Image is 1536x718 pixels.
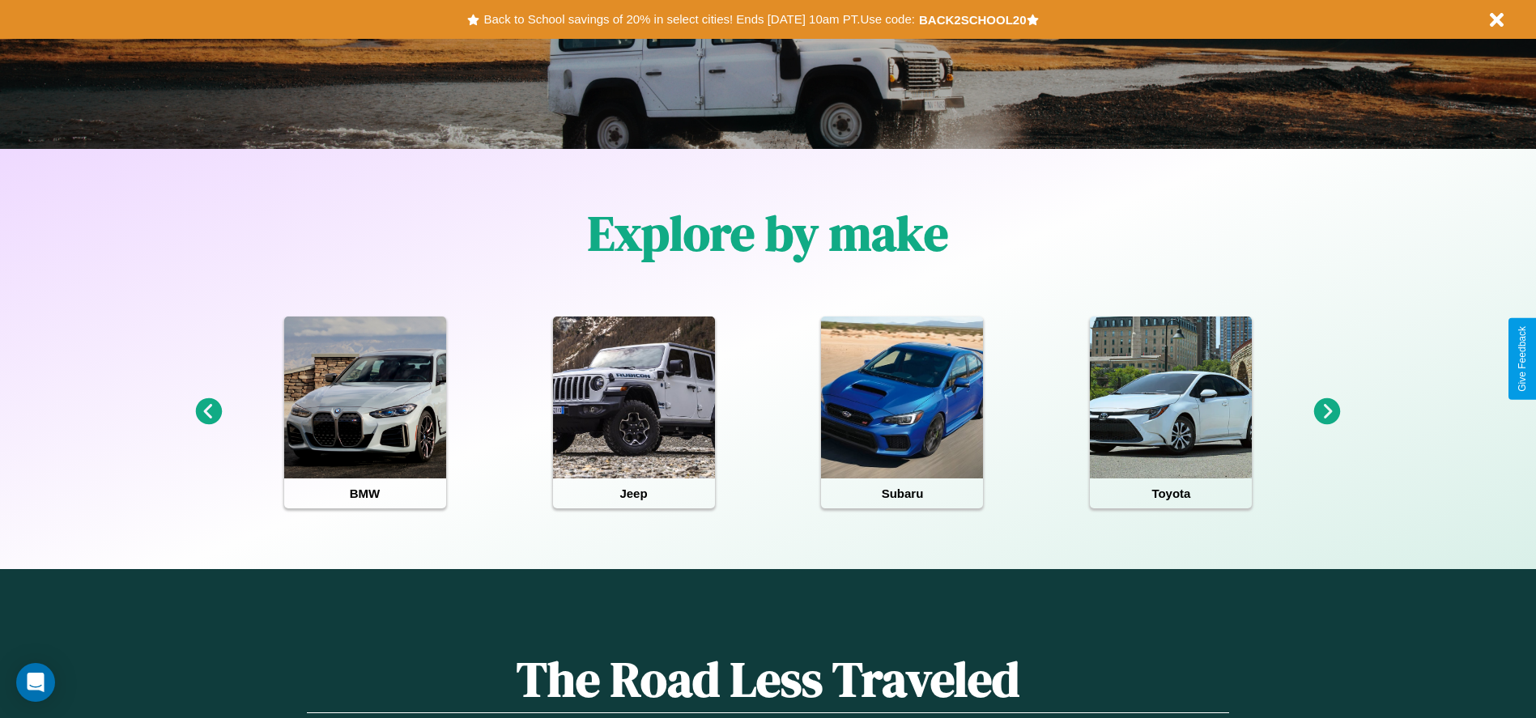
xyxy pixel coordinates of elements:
[479,8,918,31] button: Back to School savings of 20% in select cities! Ends [DATE] 10am PT.Use code:
[553,478,715,508] h4: Jeep
[16,663,55,702] div: Open Intercom Messenger
[284,478,446,508] h4: BMW
[307,646,1228,713] h1: The Road Less Traveled
[919,13,1027,27] b: BACK2SCHOOL20
[1517,326,1528,392] div: Give Feedback
[588,200,948,266] h1: Explore by make
[1090,478,1252,508] h4: Toyota
[821,478,983,508] h4: Subaru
